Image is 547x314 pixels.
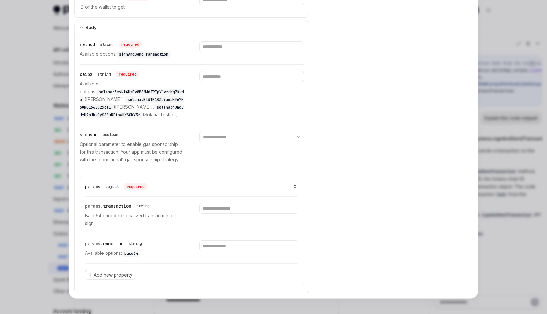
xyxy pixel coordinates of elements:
[80,80,184,118] p: Available options: ([PERSON_NAME]), ([PERSON_NAME]), (Solana Testnet)
[94,272,132,278] span: Add new property
[85,270,135,280] button: Add new property
[85,203,152,209] div: params.transaction
[85,241,103,246] span: params.
[124,251,138,256] span: base64
[119,41,142,48] div: required
[106,184,119,189] div: object
[100,42,114,47] div: string
[136,204,150,209] div: string
[85,240,145,247] div: params.encoding
[80,141,184,164] p: Optional parameter to enable gas sponsorship for this transaction. Your app must be configured wi...
[129,241,142,246] div: string
[74,20,309,35] button: expand input section
[80,71,139,77] div: caip2
[98,72,111,77] div: string
[80,132,121,138] div: sponsor
[116,71,139,77] div: required
[124,183,147,190] div: required
[80,97,184,110] span: solana:EtWTRABZaYq6iMfeYKouRu166VU2xqa1
[85,184,100,189] span: params
[103,203,131,209] span: transaction
[80,89,184,102] span: solana:5eykt4UsFv8P8NJdTREpY1vzqKqZKvdp
[85,24,97,31] div: Body
[80,132,98,138] span: sponsor
[80,41,142,48] div: method
[80,42,95,47] span: method
[80,50,184,58] p: Available options:
[85,249,184,257] p: Available options:
[103,241,123,246] span: encoding
[85,203,103,209] span: params.
[80,71,92,77] span: caip2
[103,132,118,137] div: boolean
[85,212,184,227] p: Base64 encoded serialized transaction to sign.
[85,183,147,190] div: params
[80,3,184,11] p: ID of the wallet to get.
[119,52,168,57] span: signAndSendTransaction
